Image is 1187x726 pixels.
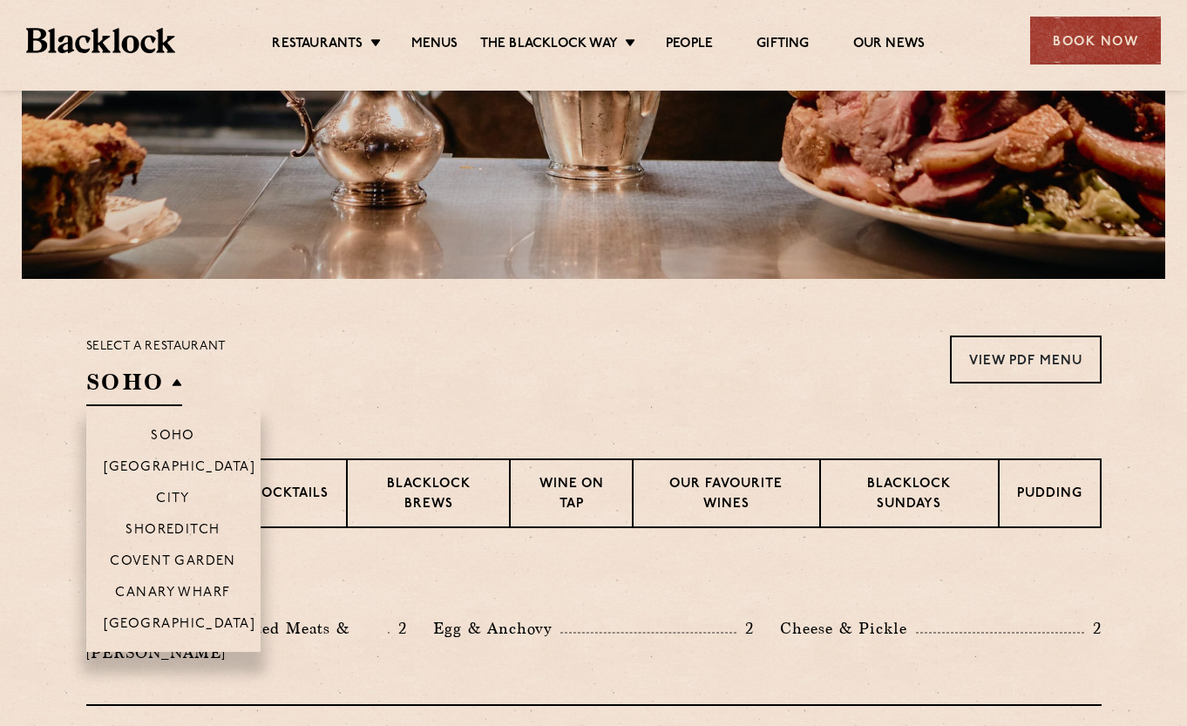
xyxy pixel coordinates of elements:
[950,336,1102,383] a: View PDF Menu
[365,475,492,516] p: Blacklock Brews
[390,617,407,640] p: 2
[480,36,618,55] a: The Blacklock Way
[26,28,175,53] img: BL_Textured_Logo-footer-cropped.svg
[104,460,256,478] p: [GEOGRAPHIC_DATA]
[1030,17,1161,64] div: Book Now
[110,554,236,572] p: Covent Garden
[736,617,754,640] p: 2
[780,616,916,641] p: Cheese & Pickle
[651,475,802,516] p: Our favourite wines
[1084,617,1102,640] p: 2
[86,336,227,358] p: Select a restaurant
[251,485,329,506] p: Cocktails
[853,36,926,55] a: Our News
[1017,485,1082,506] p: Pudding
[86,367,182,406] h2: SOHO
[125,523,220,540] p: Shoreditch
[756,36,809,55] a: Gifting
[528,475,614,516] p: Wine on Tap
[156,492,190,509] p: City
[838,475,980,516] p: Blacklock Sundays
[115,586,230,603] p: Canary Wharf
[666,36,713,55] a: People
[151,429,195,446] p: Soho
[433,616,560,641] p: Egg & Anchovy
[104,617,256,634] p: [GEOGRAPHIC_DATA]
[411,36,458,55] a: Menus
[272,36,363,55] a: Restaurants
[86,572,1102,594] h3: Pre Chop Bites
